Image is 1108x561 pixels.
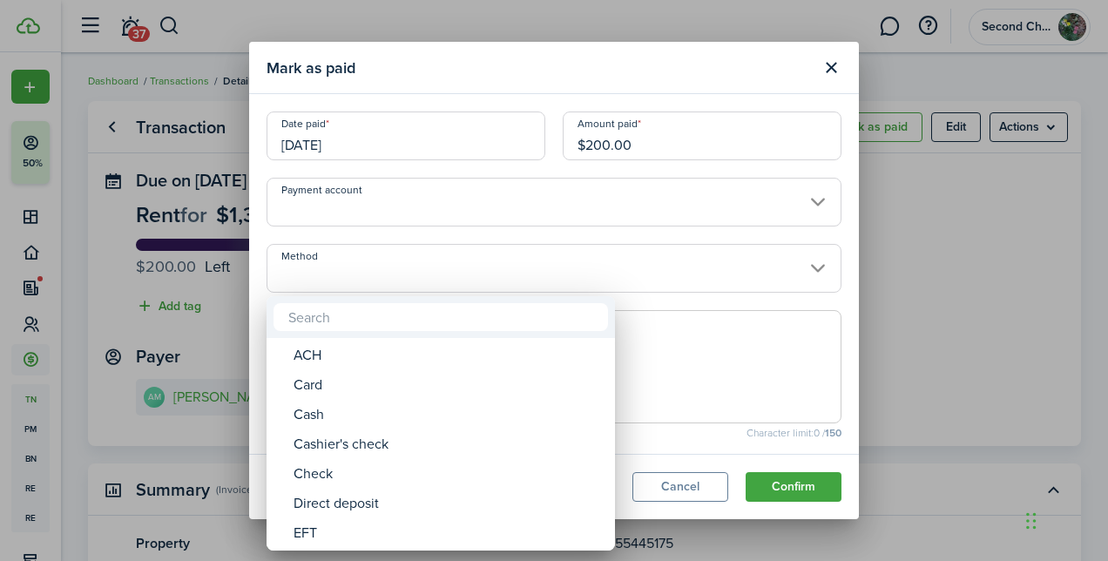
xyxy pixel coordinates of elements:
div: EFT [294,518,602,548]
div: ACH [294,341,602,370]
div: Cashier's check [294,429,602,459]
input: Search [274,303,608,331]
div: Card [294,370,602,400]
mbsc-wheel: Method [267,338,615,551]
div: Direct deposit [294,489,602,518]
div: Check [294,459,602,489]
div: Cash [294,400,602,429]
